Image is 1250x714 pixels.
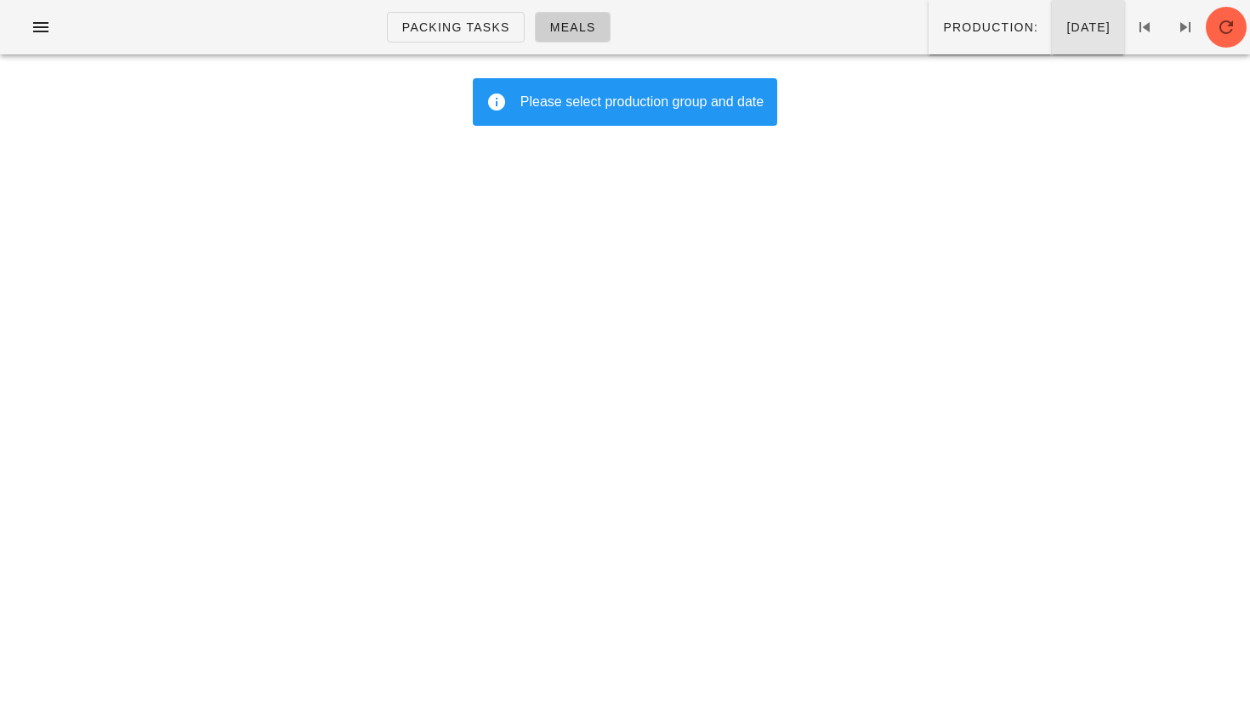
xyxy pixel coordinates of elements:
[401,20,510,34] span: Packing Tasks
[387,12,525,42] a: Packing Tasks
[549,20,596,34] span: Meals
[942,20,1038,34] span: Production:
[535,12,611,42] a: Meals
[1065,20,1111,34] span: [DATE]
[520,92,764,112] div: Please select production group and date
